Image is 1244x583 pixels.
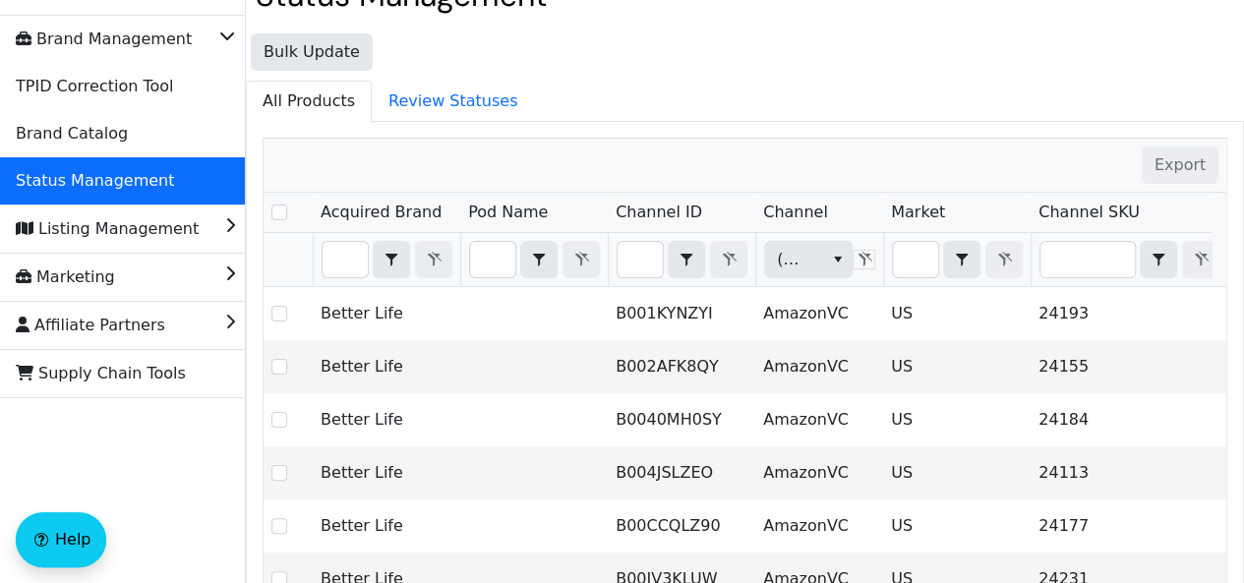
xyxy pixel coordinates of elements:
span: Choose Operator [943,241,980,278]
td: B00CCQLZ90 [608,499,755,553]
td: AmazonVC [755,446,883,499]
td: 24177 [1031,499,1227,553]
td: US [883,499,1031,553]
span: Help [55,528,90,552]
td: US [883,340,1031,393]
td: AmazonVC [755,340,883,393]
th: Filter [755,233,883,287]
td: US [883,446,1031,499]
span: Marketing [16,262,115,293]
span: Acquired Brand [321,201,442,224]
span: All Products [247,82,371,121]
td: B001KYNZYI [608,287,755,340]
input: Select Row [271,518,287,534]
span: (All) [777,248,807,271]
td: 24113 [1031,446,1227,499]
button: Export [1142,146,1218,184]
span: Brand Management [16,24,192,55]
span: Review Statuses [373,82,533,121]
td: Better Life [313,287,460,340]
span: Bulk Update [264,40,360,64]
td: 24193 [1031,287,1227,340]
input: Select Row [271,204,287,220]
span: Affiliate Partners [16,310,165,341]
span: Pod Name [468,201,548,224]
button: select [823,242,852,277]
input: Select Row [271,306,287,321]
button: select [944,242,979,277]
th: Filter [608,233,755,287]
button: Help floatingactionbutton [16,512,106,567]
td: AmazonVC [755,287,883,340]
button: select [521,242,557,277]
input: Filter [470,242,515,277]
span: Choose Operator [668,241,705,278]
input: Select Row [271,465,287,481]
span: TPID Correction Tool [16,71,173,102]
button: Bulk Update [251,33,373,71]
th: Filter [460,233,608,287]
span: Status Management [16,165,174,197]
td: Better Life [313,340,460,393]
td: B002AFK8QY [608,340,755,393]
td: B004JSLZEO [608,446,755,499]
td: AmazonVC [755,393,883,446]
span: Choose Operator [1140,241,1177,278]
input: Select Row [271,359,287,375]
td: Better Life [313,393,460,446]
th: Filter [1031,233,1227,287]
td: AmazonVC [755,499,883,553]
td: 24184 [1031,393,1227,446]
span: Listing Management [16,213,199,245]
th: Filter [883,233,1031,287]
input: Filter [323,242,368,277]
span: Channel SKU [1038,201,1140,224]
td: US [883,393,1031,446]
span: Market [891,201,945,224]
span: Channel [763,201,828,224]
span: Choose Operator [520,241,558,278]
input: Filter [893,242,938,277]
td: Better Life [313,446,460,499]
th: Filter [313,233,460,287]
button: select [1141,242,1176,277]
span: Supply Chain Tools [16,358,186,389]
span: Choose Operator [373,241,410,278]
span: Channel ID [616,201,702,224]
td: Better Life [313,499,460,553]
input: Select Row [271,412,287,428]
input: Filter [1040,242,1135,277]
button: select [669,242,704,277]
span: Brand Catalog [16,118,128,149]
td: 24155 [1031,340,1227,393]
input: Filter [618,242,663,277]
td: US [883,287,1031,340]
td: B0040MH0SY [608,393,755,446]
button: select [374,242,409,277]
